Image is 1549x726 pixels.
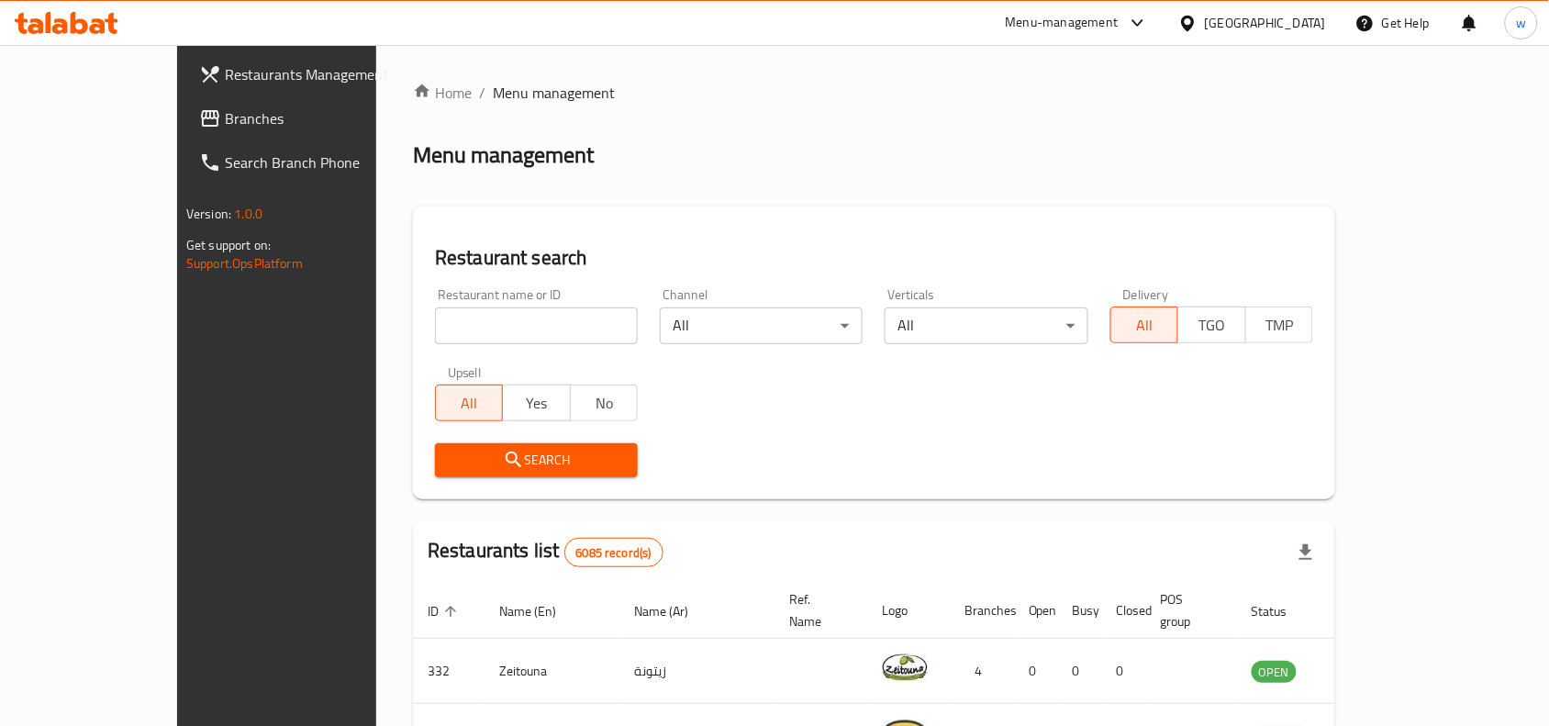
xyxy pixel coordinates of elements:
a: Support.OpsPlatform [186,251,303,275]
h2: Menu management [413,140,594,170]
button: No [570,385,638,421]
th: Open [1014,583,1058,639]
td: 332 [413,639,485,704]
label: Upsell [448,366,482,379]
label: Delivery [1123,288,1169,301]
span: All [1119,312,1171,339]
div: Total records count [564,538,663,567]
span: No [578,390,630,417]
div: All [660,307,863,344]
button: All [435,385,503,421]
span: Version: [186,202,231,226]
span: Restaurants Management [225,63,421,85]
button: TMP [1245,307,1313,343]
td: 0 [1102,639,1146,704]
span: ID [428,600,462,622]
td: زيتونة [619,639,774,704]
th: Closed [1102,583,1146,639]
th: Busy [1058,583,1102,639]
span: Name (En) [499,600,580,622]
th: Branches [950,583,1014,639]
span: POS group [1161,588,1215,632]
button: All [1110,307,1178,343]
td: 0 [1014,639,1058,704]
button: TGO [1177,307,1245,343]
span: Name (Ar) [634,600,712,622]
td: 0 [1058,639,1102,704]
span: Ref. Name [789,588,845,632]
th: Logo [867,583,950,639]
span: TGO [1186,312,1238,339]
h2: Restaurant search [435,244,1313,272]
span: Get support on: [186,233,271,257]
span: 1.0.0 [234,202,262,226]
a: Home [413,82,472,104]
span: Menu management [493,82,615,104]
span: 6085 record(s) [565,544,663,562]
a: Restaurants Management [184,52,436,96]
span: Status [1252,600,1311,622]
input: Search for restaurant name or ID.. [435,307,638,344]
td: 4 [950,639,1014,704]
span: OPEN [1252,662,1297,683]
a: Branches [184,96,436,140]
img: Zeitouna [882,644,928,690]
span: Yes [510,390,563,417]
span: Search Branch Phone [225,151,421,173]
nav: breadcrumb [413,82,1335,104]
button: Yes [502,385,570,421]
div: Menu-management [1006,12,1119,34]
span: TMP [1254,312,1306,339]
li: / [479,82,485,104]
div: All [885,307,1087,344]
span: Branches [225,107,421,129]
span: Search [450,449,623,472]
button: Search [435,443,638,477]
span: w [1516,13,1526,33]
div: Export file [1284,531,1328,575]
span: All [443,390,496,417]
h2: Restaurants list [428,537,663,567]
a: Search Branch Phone [184,140,436,184]
td: Zeitouna [485,639,619,704]
div: [GEOGRAPHIC_DATA] [1205,13,1326,33]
